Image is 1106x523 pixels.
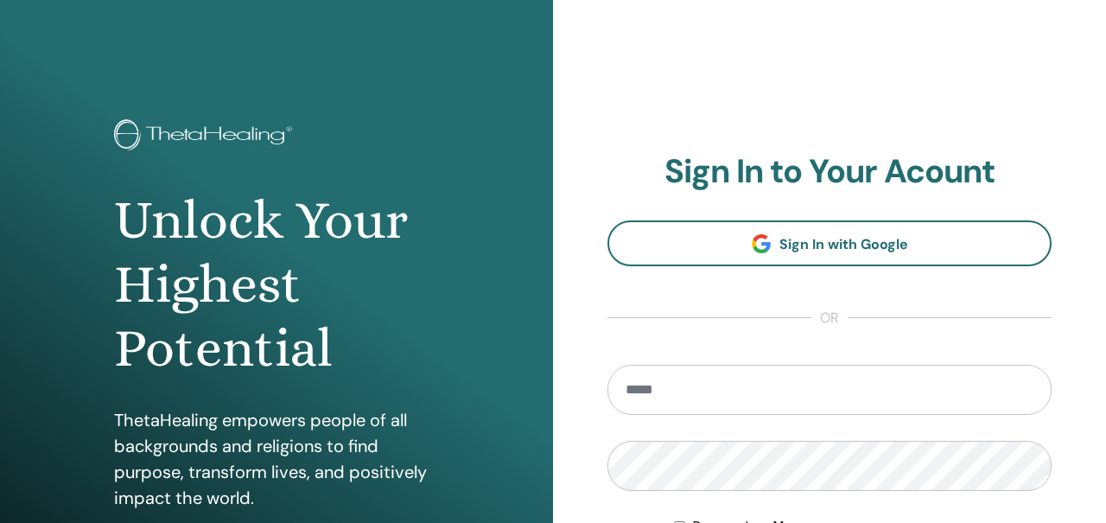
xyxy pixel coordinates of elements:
h2: Sign In to Your Acount [607,152,1052,192]
p: ThetaHealing empowers people of all backgrounds and religions to find purpose, transform lives, a... [114,407,440,511]
span: Sign In with Google [779,235,908,253]
a: Sign In with Google [607,220,1052,266]
span: or [811,308,848,328]
h1: Unlock Your Highest Potential [114,188,440,381]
